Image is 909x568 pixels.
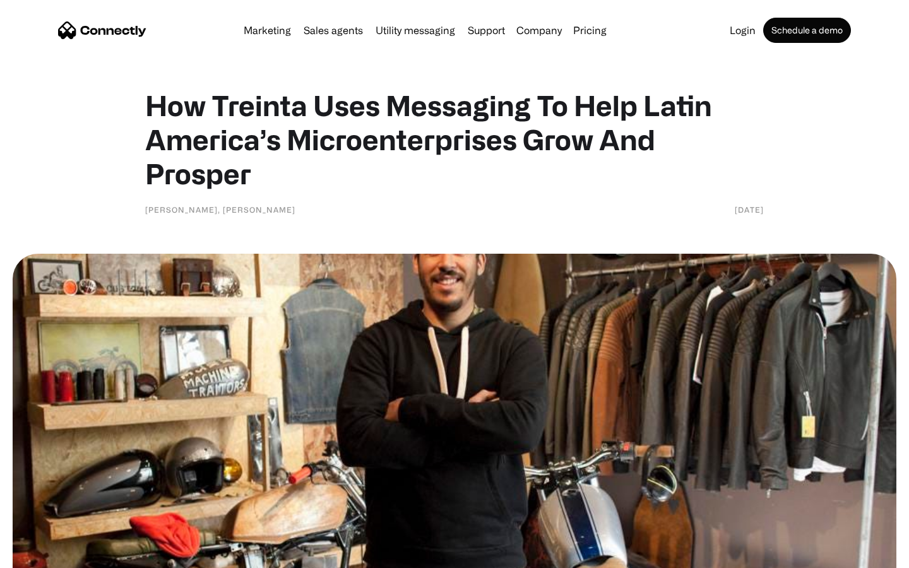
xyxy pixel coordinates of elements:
a: Marketing [239,25,296,35]
a: Utility messaging [371,25,460,35]
a: home [58,21,146,40]
a: Login [725,25,761,35]
a: Support [463,25,510,35]
a: Pricing [568,25,612,35]
aside: Language selected: English [13,546,76,564]
ul: Language list [25,546,76,564]
div: Company [516,21,562,39]
h1: How Treinta Uses Messaging To Help Latin America’s Microenterprises Grow And Prosper [145,88,764,191]
a: Sales agents [299,25,368,35]
div: [DATE] [735,203,764,216]
div: [PERSON_NAME], [PERSON_NAME] [145,203,295,216]
a: Schedule a demo [763,18,851,43]
div: Company [513,21,566,39]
